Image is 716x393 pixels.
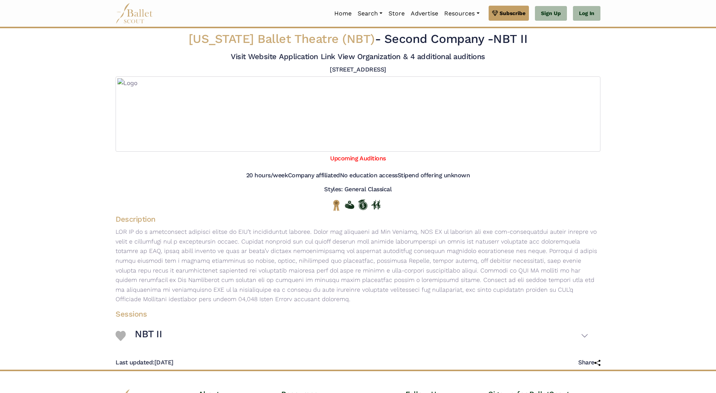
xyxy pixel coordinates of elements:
[441,6,482,21] a: Resources
[231,52,277,61] a: Visit Website
[371,200,381,210] img: In Person
[279,52,335,61] a: Application Link
[246,172,288,180] h5: 20 hours/week
[355,6,385,21] a: Search
[189,32,375,46] span: [US_STATE] Ballet Theatre (NBT)
[110,214,606,224] h4: Description
[385,6,408,21] a: Store
[345,201,354,209] img: Offers Financial Aid
[398,172,470,180] h5: Stipend offering unknown
[110,309,594,319] h4: Sessions
[340,172,398,180] h5: No education access
[324,186,392,193] h5: Styles: General Classical
[332,200,341,211] img: National
[116,359,174,367] h5: [DATE]
[331,6,355,21] a: Home
[492,9,498,17] img: gem.svg
[330,155,385,162] a: Upcoming Auditions
[338,52,485,61] a: View Organization & 4 additional auditions
[116,331,126,341] img: Heart
[157,31,559,47] h2: - NBT II
[288,172,340,180] h5: Company affiliated
[500,9,526,17] span: Subscribe
[408,6,441,21] a: Advertise
[116,359,154,366] span: Last updated:
[110,227,606,304] p: LOR IP do s ametconsect adipisci elitse do EIU’t incididuntut laboree. Dolor mag aliquaeni ad Min...
[358,200,367,210] img: Offers Scholarship
[573,6,600,21] a: Log In
[330,66,386,74] h5: [STREET_ADDRESS]
[578,359,600,367] h5: Share
[384,32,493,46] span: Second Company -
[135,328,162,341] h3: NBT II
[135,325,588,347] button: NBT II
[535,6,567,21] a: Sign Up
[116,76,600,152] img: Logo
[489,6,529,21] a: Subscribe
